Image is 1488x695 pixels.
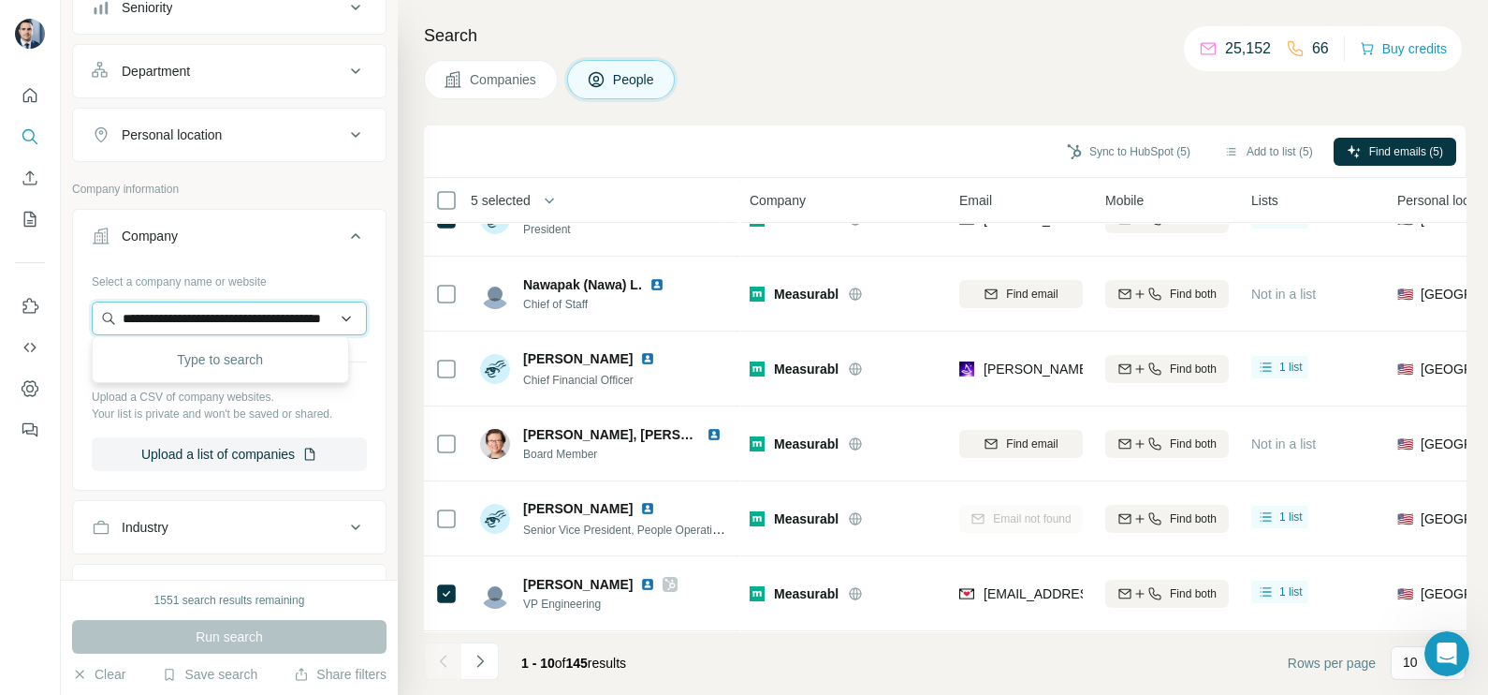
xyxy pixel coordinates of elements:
img: LinkedIn logo [640,577,655,592]
img: provider findymail logo [959,584,974,603]
button: Find both [1105,505,1229,533]
h1: FinAI [91,9,128,23]
span: 1 list [1279,509,1303,525]
p: 10 [1403,653,1418,672]
p: 25,152 [1225,37,1271,60]
div: Department [122,62,190,81]
span: Companies [470,70,538,89]
span: results [521,656,626,671]
iframe: Intercom live chat [1424,631,1469,676]
div: Company [122,227,178,245]
button: Use Surfe API [15,331,45,364]
span: 1 list [1279,584,1303,600]
span: of [555,656,566,671]
button: Save search [162,665,257,684]
span: [PERSON_NAME] [523,349,633,368]
button: Department [73,49,386,94]
div: Type to search [96,341,344,378]
span: 145 [566,656,588,671]
span: Find both [1170,361,1217,377]
img: Logo of Measurabl [750,436,765,451]
p: 66 [1312,37,1329,60]
img: LinkedIn logo [649,277,664,292]
img: Logo of Measurabl [750,287,765,302]
button: Industry [73,505,386,550]
p: Company information [72,181,387,198]
span: Board Member [523,446,729,463]
button: Add to list (5) [1211,138,1326,166]
button: Find both [1105,580,1229,608]
button: Find emails (5) [1334,138,1456,166]
span: Measurabl [774,435,839,453]
div: Industry [122,518,168,537]
span: Measurabl [774,285,839,303]
div: Personal location [122,126,222,144]
p: Upload a CSV of company websites. [92,389,367,406]
button: Talk to Sales [241,527,350,565]
button: HQ location [73,569,386,614]
button: Find email [959,430,1083,458]
img: Avatar [480,279,510,309]
h4: Search [424,22,1466,49]
span: Find emails (5) [1369,143,1443,160]
span: Find both [1170,286,1217,303]
div: Close [328,7,362,41]
img: LinkedIn logo [707,427,722,442]
span: Nawapak (Nawa) L. [523,275,642,294]
span: [PERSON_NAME][EMAIL_ADDRESS][DOMAIN_NAME] [984,362,1313,377]
div: 1551 search results remaining [154,592,305,609]
img: Logo of Measurabl [750,586,765,601]
img: Avatar [480,579,510,609]
button: Use Surfe on LinkedIn [15,289,45,323]
span: Mobile [1105,191,1144,210]
span: Find both [1170,436,1217,452]
span: VP Engineering [523,596,678,613]
span: 1 - 10 [521,656,555,671]
span: 🇺🇸 [1397,510,1413,528]
button: Find both [1105,280,1229,308]
img: LinkedIn logo [640,501,655,516]
span: Find both [1170,585,1217,602]
button: Find both [1105,430,1229,458]
span: [PERSON_NAME], [PERSON_NAME], NACD.DC [523,427,818,442]
div: Hello ☀️​Need help with Sales or Support? We've got you covered!FinAI • [DATE] [15,73,307,169]
button: Contact Support [106,527,241,565]
p: The team can also help [91,23,233,42]
span: President [523,221,678,238]
span: 🇺🇸 [1397,435,1413,453]
span: Chief of Staff [523,296,672,313]
span: Find both [1170,510,1217,527]
span: 🇺🇸 [1397,584,1413,603]
span: Not in a list [1251,287,1316,302]
button: Dashboard [15,372,45,406]
span: [EMAIL_ADDRESS][DOMAIN_NAME] [984,586,1205,601]
button: Feedback [15,413,45,447]
button: Navigate to next page [461,643,499,680]
span: Measurabl [774,584,839,603]
div: Select a company name or website [92,266,367,290]
button: Share filters [294,665,387,684]
img: Avatar [480,429,510,459]
span: [PERSON_NAME] [523,499,633,518]
span: Find email [1006,436,1058,452]
span: Measurabl [774,360,839,378]
span: Senior Vice President, People Operations [523,522,730,537]
span: [PERSON_NAME][EMAIL_ADDRESS][PERSON_NAME][DOMAIN_NAME] [984,212,1422,227]
span: Rows per page [1288,654,1376,673]
button: Find both [1105,355,1229,383]
img: Logo of Measurabl [750,362,765,377]
button: Home [293,7,328,43]
span: Lists [1251,191,1278,210]
img: Avatar [480,354,510,384]
button: Find email [959,280,1083,308]
img: Logo of Measurabl [750,511,765,526]
span: Not in a list [1251,436,1316,451]
p: Your list is private and won't be saved or shared. [92,406,367,422]
img: provider wiza logo [959,360,974,378]
img: LinkedIn logo [640,351,655,366]
div: Hello ☀️ ​ Need help with Sales or Support? We've got you covered! [30,84,292,157]
div: FinAI • [DATE] [30,172,109,184]
div: FinAI says… [15,73,359,210]
span: Measurabl [774,510,839,528]
button: Quick start [15,79,45,112]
